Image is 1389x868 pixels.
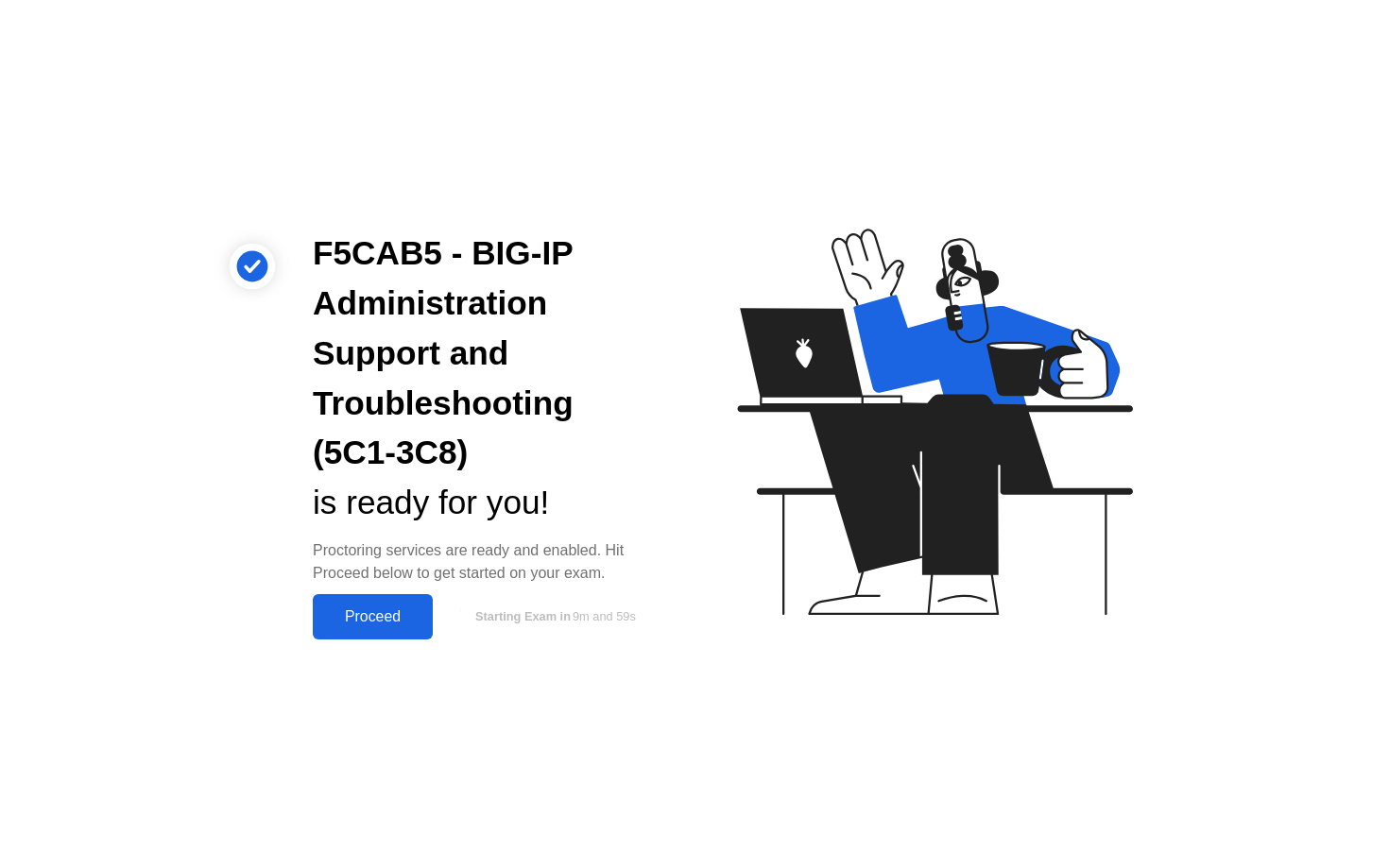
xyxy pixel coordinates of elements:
div: is ready for you! [313,478,664,528]
div: F5CAB5 - BIG-IP Administration Support and Troubleshooting (5C1-3C8) [313,229,664,478]
button: Proceed [313,594,433,639]
div: Proceed [318,608,427,625]
button: Starting Exam in9m and 59s [442,599,664,635]
div: Proctoring services are ready and enabled. Hit Proceed below to get started on your exam. [313,539,664,585]
span: 9m and 59s [573,609,636,623]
